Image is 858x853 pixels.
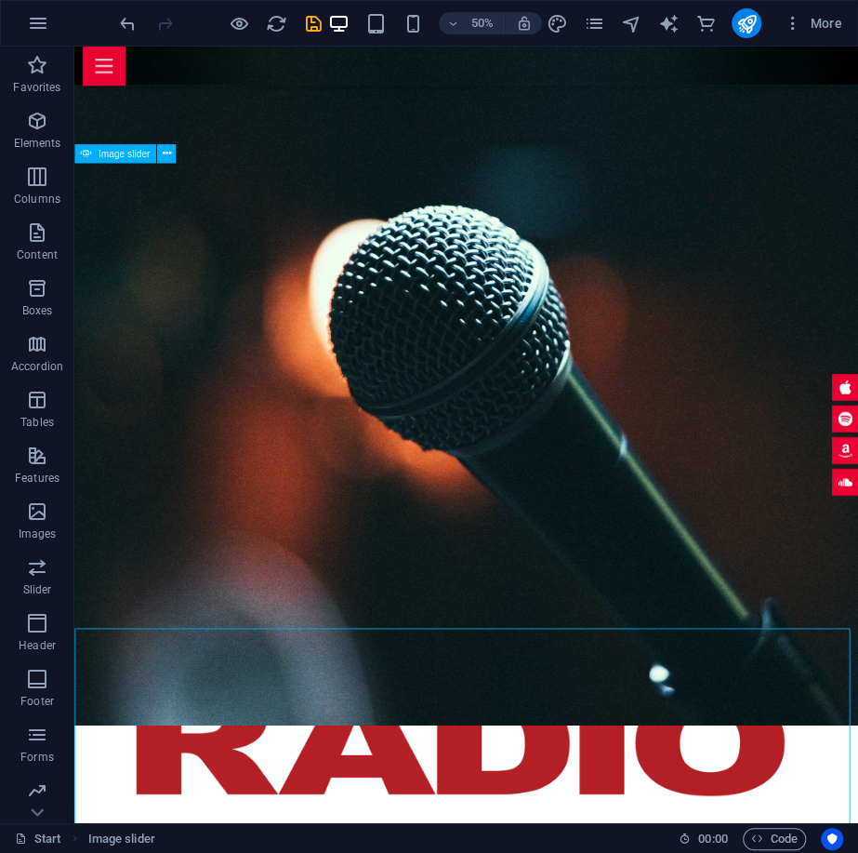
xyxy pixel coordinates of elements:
i: Pages (Ctrl+Alt+S) [583,13,604,34]
a: Click to cancel selection. Double-click to open Pages [15,828,61,850]
p: Images [19,526,57,541]
button: reload [265,12,287,34]
nav: breadcrumb [88,828,155,850]
button: Code [743,828,806,850]
span: Code [751,828,798,850]
i: Undo: Delete elements (Ctrl+Z) [117,13,139,34]
p: Header [19,638,56,653]
button: publish [732,8,761,38]
h6: 50% [467,12,496,34]
span: Image slider [99,149,151,158]
button: undo [116,12,139,34]
i: Reload page [266,13,287,34]
p: Accordion [11,359,63,374]
i: Commerce [694,13,716,34]
button: design [546,12,568,34]
i: Navigator [620,13,641,34]
button: Click here to leave preview mode and continue editing [228,12,250,34]
p: Forms [20,750,54,765]
span: More [784,14,842,33]
i: On resize automatically adjust zoom level to fit chosen device. [515,15,532,32]
button: save [302,12,324,34]
span: 00 00 [698,828,727,850]
p: Columns [14,192,60,207]
span: : [711,832,714,846]
button: More [776,8,850,38]
i: Publish [735,13,757,34]
i: Design (Ctrl+Alt+Y) [546,13,567,34]
i: Save (Ctrl+S) [303,13,324,34]
p: Content [17,247,58,262]
p: Footer [20,694,54,709]
button: Usercentrics [821,828,843,850]
p: Features [15,471,59,486]
p: Tables [20,415,54,430]
p: Boxes [22,303,53,318]
button: navigator [620,12,642,34]
h6: Session time [679,828,728,850]
p: Slider [23,582,52,597]
button: text_generator [657,12,680,34]
span: Click to select. Double-click to edit [88,828,155,850]
i: AI Writer [657,13,679,34]
p: Favorites [13,80,60,95]
button: commerce [694,12,717,34]
button: pages [583,12,605,34]
p: Elements [14,136,61,151]
button: 50% [439,12,505,34]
